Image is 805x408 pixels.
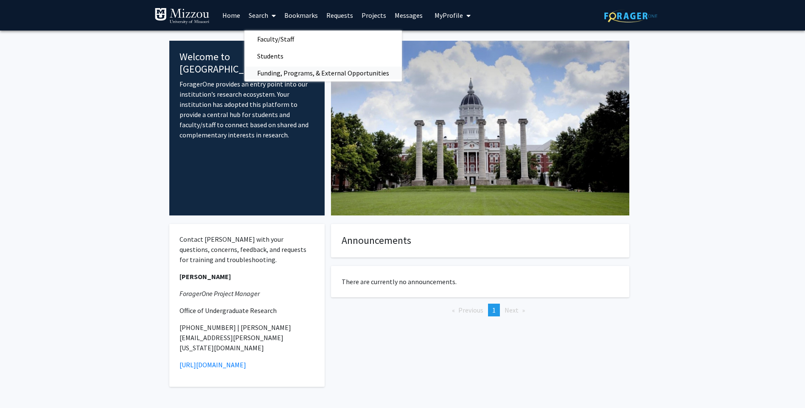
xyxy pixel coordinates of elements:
a: Faculty/Staff [244,33,402,45]
img: ForagerOne Logo [604,9,657,22]
a: [URL][DOMAIN_NAME] [180,360,246,369]
a: Home [218,0,244,30]
span: 1 [492,306,496,314]
span: Next [505,306,519,314]
a: Projects [357,0,390,30]
a: Bookmarks [280,0,322,30]
span: Faculty/Staff [244,31,307,48]
p: Office of Undergraduate Research [180,305,315,316]
a: Requests [322,0,357,30]
a: Funding, Programs, & External Opportunities [244,67,402,79]
p: There are currently no announcements. [342,277,619,287]
h4: Announcements [342,235,619,247]
p: Contact [PERSON_NAME] with your questions, concerns, feedback, and requests for training and trou... [180,234,315,265]
span: Students [244,48,296,64]
strong: [PERSON_NAME] [180,272,231,281]
p: [PHONE_NUMBER] | [PERSON_NAME][EMAIL_ADDRESS][PERSON_NAME][US_STATE][DOMAIN_NAME] [180,322,315,353]
h4: Welcome to [GEOGRAPHIC_DATA] [180,51,315,75]
span: My Profile [435,11,463,20]
iframe: Chat [6,370,36,402]
em: ForagerOne Project Manager [180,289,260,298]
img: University of Missouri Logo [154,8,210,25]
ul: Pagination [331,304,629,316]
span: Funding, Programs, & External Opportunities [244,64,402,81]
img: Cover Image [331,41,629,215]
a: Students [244,50,402,62]
a: Messages [390,0,427,30]
a: Search [244,0,280,30]
span: Previous [458,306,483,314]
p: ForagerOne provides an entry point into our institution’s research ecosystem. Your institution ha... [180,79,315,140]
